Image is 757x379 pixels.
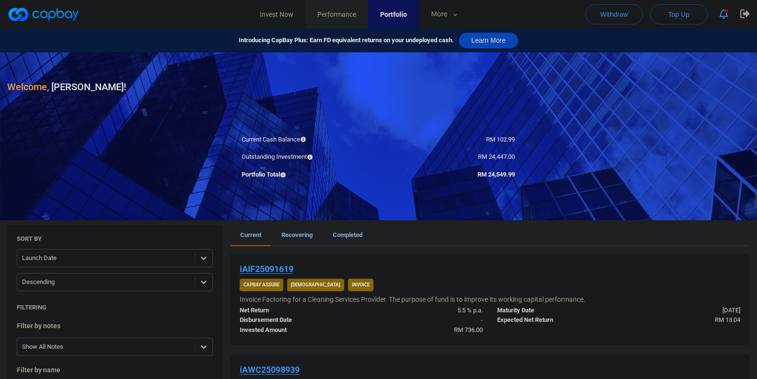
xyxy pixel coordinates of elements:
u: iAWC25098939 [240,365,300,375]
h5: Filter by name [17,366,213,374]
span: RM 24,447.00 [478,153,515,160]
div: 5.5 % p.a. [361,306,490,316]
div: Net Return [233,306,361,316]
div: - [361,315,490,325]
span: RM 736.00 [454,326,483,333]
h5: Filter by notes [17,321,213,330]
span: Portfolio [380,9,407,20]
div: Expected Net Return [490,315,619,325]
span: Welcome, [7,81,49,93]
div: Portfolio Total [235,170,379,180]
span: Top Up [668,10,689,19]
strong: Invoice [352,282,370,287]
div: Disbursement Date [233,315,361,325]
h3: [PERSON_NAME] ! [7,79,126,95]
div: Invested Amount [233,325,361,335]
strong: CapBay Assure [244,282,280,287]
h5: Filtering [17,303,47,312]
div: Current Cash Balance [235,135,379,145]
h5: Invoice Factoring for a Cleaning Services Provider. The purpose of fund is to improve its working... [240,295,585,304]
span: RM 24,549.99 [478,171,515,178]
div: Maturity Date [490,306,619,316]
button: Withdraw [585,4,643,24]
strong: [DEMOGRAPHIC_DATA] [291,282,340,287]
span: Current [240,231,261,238]
span: Performance [317,9,356,20]
span: Completed [333,231,362,238]
div: [DATE] [618,306,747,316]
span: RM 102.99 [487,136,515,143]
h5: Sort By [17,235,42,243]
u: iAIF25091619 [240,264,293,274]
span: RM 13.04 [715,316,740,323]
span: Recovering [281,231,313,238]
button: Learn More [459,33,518,48]
div: Outstanding Investment [235,152,379,162]
button: Top Up [650,4,708,24]
span: Introducing CapBay Plus: Earn FD equivalent returns on your undeployed cash. [239,36,454,46]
